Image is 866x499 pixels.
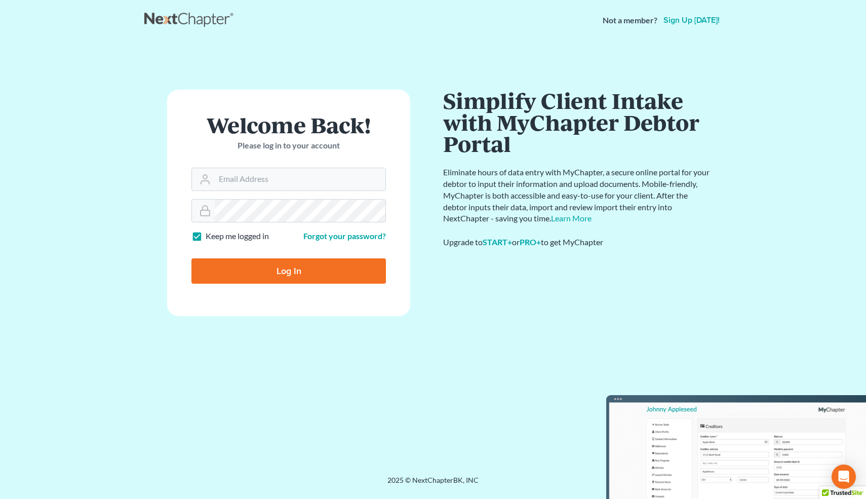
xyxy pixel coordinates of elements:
a: Sign up [DATE]! [661,16,722,24]
p: Eliminate hours of data entry with MyChapter, a secure online portal for your debtor to input the... [443,167,712,224]
a: Learn More [551,213,592,223]
div: Upgrade to or to get MyChapter [443,237,712,248]
strong: Not a member? [603,15,657,26]
input: Log In [191,258,386,284]
h1: Simplify Client Intake with MyChapter Debtor Portal [443,90,712,155]
label: Keep me logged in [206,231,269,242]
p: Please log in to your account [191,140,386,151]
a: Forgot your password? [303,231,386,241]
div: Open Intercom Messenger [832,465,856,489]
input: Email Address [215,168,385,190]
a: PRO+ [520,237,541,247]
a: START+ [483,237,512,247]
div: 2025 © NextChapterBK, INC [144,475,722,493]
h1: Welcome Back! [191,114,386,136]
